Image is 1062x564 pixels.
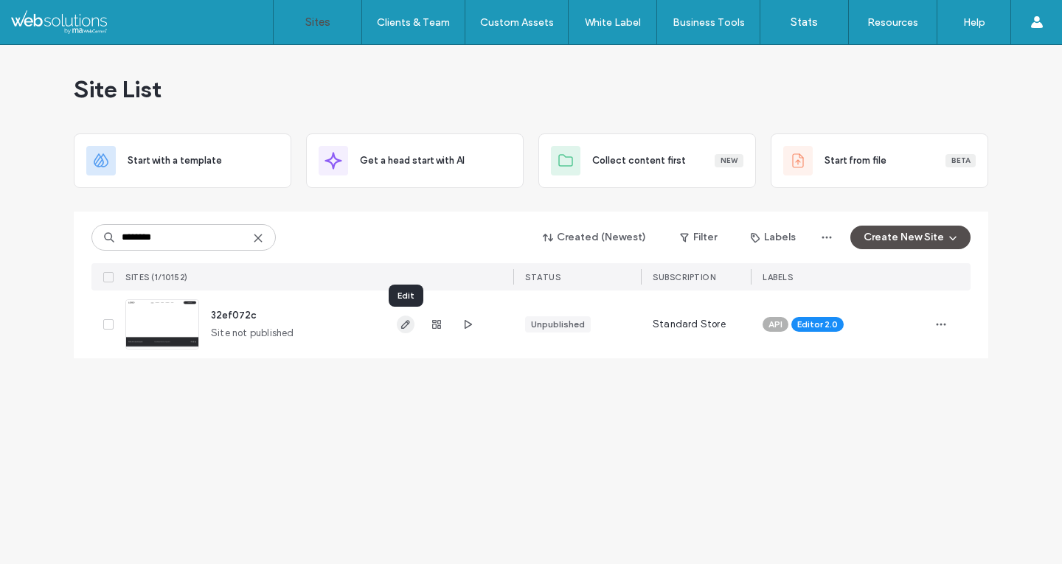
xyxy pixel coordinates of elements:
div: Collect content firstNew [538,133,756,188]
label: Resources [867,16,918,29]
span: Start from file [825,153,886,168]
label: Stats [791,15,818,29]
label: Clients & Team [377,16,450,29]
button: Create New Site [850,226,971,249]
div: New [715,154,743,167]
span: STATUS [525,272,560,282]
label: Sites [305,15,330,29]
label: Custom Assets [480,16,554,29]
button: Labels [737,226,809,249]
span: Site not published [211,326,294,341]
span: Standard Store [653,317,726,332]
button: Filter [665,226,732,249]
label: Help [963,16,985,29]
span: Site List [74,74,162,104]
span: API [768,318,782,331]
label: Business Tools [673,16,745,29]
span: SITES (1/10152) [125,272,188,282]
span: Get a head start with AI [360,153,465,168]
span: LABELS [763,272,793,282]
div: Beta [945,154,976,167]
button: Created (Newest) [530,226,659,249]
span: Collect content first [592,153,686,168]
span: Help [33,10,63,24]
div: Edit [389,285,423,307]
span: Start with a template [128,153,222,168]
a: 32ef072c [211,310,257,321]
div: Start from fileBeta [771,133,988,188]
div: Start with a template [74,133,291,188]
div: Get a head start with AI [306,133,524,188]
label: White Label [585,16,641,29]
div: Unpublished [531,318,585,331]
span: SUBSCRIPTION [653,272,715,282]
span: Editor 2.0 [797,318,838,331]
